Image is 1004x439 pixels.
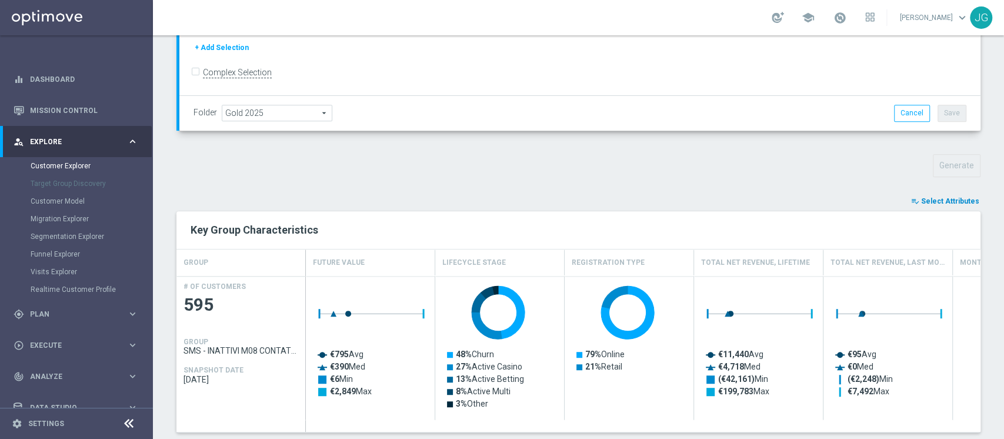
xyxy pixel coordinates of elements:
[13,137,139,147] button: person_search Explore keyboard_arrow_right
[456,399,488,408] text: Other
[894,105,930,121] button: Cancel
[718,387,753,396] tspan: €199,783
[184,366,244,374] h4: SNAPSHOT DATE
[14,95,138,126] div: Mission Control
[31,214,122,224] a: Migration Explorer
[127,136,138,147] i: keyboard_arrow_right
[718,362,760,371] text: Med
[31,267,122,277] a: Visits Explorer
[30,342,127,349] span: Execute
[31,197,122,206] a: Customer Model
[921,197,979,205] span: Select Attributes
[938,105,966,121] button: Save
[191,223,966,237] h2: Key Group Characteristics
[456,399,467,408] tspan: 3%
[30,64,138,95] a: Dashboard
[31,232,122,241] a: Segmentation Explorer
[911,197,919,205] i: playlist_add_check
[14,64,138,95] div: Dashboard
[956,11,969,24] span: keyboard_arrow_down
[330,374,353,384] text: Min
[30,311,127,318] span: Plan
[848,374,879,384] tspan: (€2,248)
[14,403,127,413] div: Data Studio
[718,374,768,384] text: Min
[456,387,467,396] tspan: 8%
[456,387,511,396] text: Active Multi
[718,350,763,359] text: Avg
[30,95,138,126] a: Mission Control
[572,252,645,273] h4: Registration Type
[31,263,152,281] div: Visits Explorer
[456,362,472,371] tspan: 27%
[585,350,625,359] text: Online
[456,350,494,359] text: Churn
[203,67,272,78] label: Complex Selection
[14,137,127,147] div: Explore
[14,371,24,382] i: track_changes
[848,387,873,396] tspan: €7,492
[184,338,208,346] h4: GROUP
[176,276,306,420] div: Press SPACE to select this row.
[330,374,339,384] tspan: €6
[12,418,22,429] i: settings
[127,371,138,382] i: keyboard_arrow_right
[14,340,24,351] i: play_circle_outline
[13,310,139,319] button: gps_fixed Plan keyboard_arrow_right
[31,250,122,259] a: Funnel Explorer
[802,11,815,24] span: school
[31,192,152,210] div: Customer Model
[718,350,749,359] tspan: €11,440
[30,138,127,145] span: Explore
[718,387,769,396] text: Max
[718,374,755,384] tspan: (€42,161)
[330,387,356,396] tspan: €2,849
[13,403,139,413] button: Data Studio keyboard_arrow_right
[330,350,349,359] tspan: €795
[13,341,139,350] button: play_circle_outline Execute keyboard_arrow_right
[830,252,945,273] h4: Total Net Revenue, Last Month
[14,309,24,320] i: gps_fixed
[31,157,152,175] div: Customer Explorer
[184,252,208,273] h4: GROUP
[14,340,127,351] div: Execute
[330,350,363,359] text: Avg
[127,402,138,413] i: keyboard_arrow_right
[456,374,472,384] tspan: 13%
[313,252,365,273] h4: Future Value
[848,362,873,371] text: Med
[31,281,152,298] div: Realtime Customer Profile
[194,41,250,54] button: + Add Selection
[184,346,299,355] span: SMS - INATTIVI M08 CONTATTABILI 21.08
[330,362,349,371] tspan: €390
[848,387,889,396] text: Max
[442,252,506,273] h4: Lifecycle Stage
[184,294,299,317] span: 595
[31,210,152,228] div: Migration Explorer
[28,420,64,427] a: Settings
[910,195,980,208] button: playlist_add_check Select Attributes
[31,228,152,245] div: Segmentation Explorer
[14,137,24,147] i: person_search
[31,175,152,192] div: Target Group Discovery
[13,372,139,381] button: track_changes Analyze keyboard_arrow_right
[585,350,601,359] tspan: 79%
[13,106,139,115] button: Mission Control
[14,74,24,85] i: equalizer
[970,6,992,29] div: JG
[585,362,622,371] text: Retail
[456,362,522,371] text: Active Casino
[899,9,970,26] a: [PERSON_NAME]keyboard_arrow_down
[30,404,127,411] span: Data Studio
[31,161,122,171] a: Customer Explorer
[848,374,893,384] text: Min
[456,350,472,359] tspan: 48%
[127,340,138,351] i: keyboard_arrow_right
[14,371,127,382] div: Analyze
